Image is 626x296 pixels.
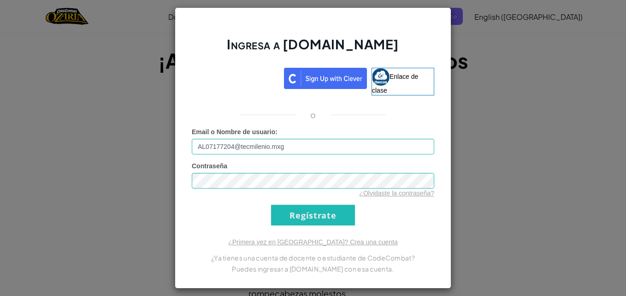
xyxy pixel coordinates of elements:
[271,205,355,225] input: Regístrate
[192,162,227,170] span: Contraseña
[372,73,418,94] span: Enlace de clase
[192,263,434,274] p: Puedes ingresar a [DOMAIN_NAME] con esa cuenta.
[310,109,316,120] p: o
[284,68,367,89] img: clever_sso_button@2x.png
[192,128,275,136] span: Email o Nombre de usuario
[192,127,278,136] label: :
[187,67,284,87] iframe: Botón de Acceder con Google
[192,36,434,62] h2: Ingresa a [DOMAIN_NAME]
[372,68,390,86] img: classlink-logo-small.png
[359,189,434,197] a: ¿Olvidaste la contraseña?
[228,238,398,246] a: ¿Primera vez en [GEOGRAPHIC_DATA]? Crea una cuenta
[192,252,434,263] p: ¿Ya tienes una cuenta de docente o estudiante de CodeCombat?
